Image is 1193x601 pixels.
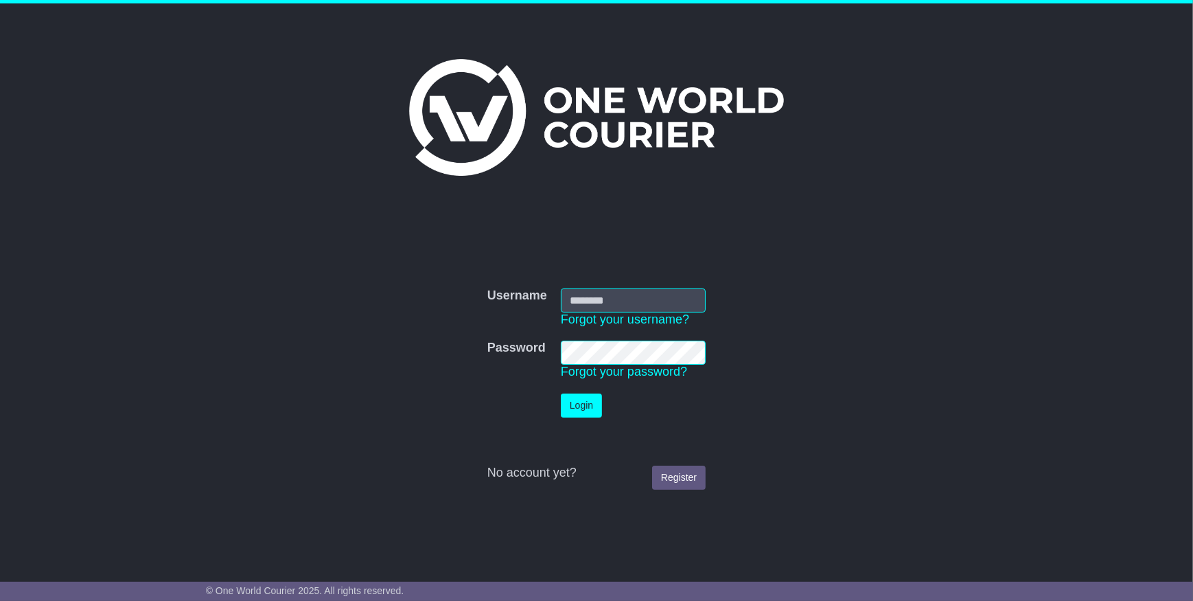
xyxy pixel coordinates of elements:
[561,365,687,378] a: Forgot your password?
[652,466,706,490] a: Register
[487,288,547,304] label: Username
[206,585,404,596] span: © One World Courier 2025. All rights reserved.
[561,394,602,418] button: Login
[561,313,689,326] a: Forgot your username?
[487,341,546,356] label: Password
[487,466,706,481] div: No account yet?
[409,59,784,176] img: One World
